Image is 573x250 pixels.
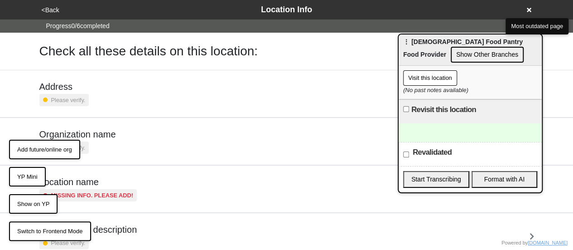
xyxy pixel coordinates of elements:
h5: Location name [39,176,137,187]
h1: Check all these details on this location: [39,44,258,59]
small: Please verify. [51,239,86,247]
small: Please verify. [51,96,86,104]
a: [DOMAIN_NAME] [528,240,568,245]
h5: Organization name [39,129,116,140]
span: ⋮ [DEMOGRAPHIC_DATA] Food Pantry Food Provider [403,38,523,58]
span: Progress 0 / 6 completed [46,21,110,31]
h5: Address [39,81,89,92]
button: Switch to Frontend Mode [9,221,91,241]
small: Missing info. Please add! [51,191,134,200]
button: <Back [39,5,62,15]
label: Revisit this location [411,104,476,115]
i: (No past notes available) [403,87,468,93]
button: Add future/online org [9,140,80,160]
span: Location Info [261,5,312,14]
button: Visit this location [403,70,457,86]
label: Revalidated [413,147,452,158]
button: Show Other Branches [451,47,524,63]
button: Format with AI [472,171,538,188]
button: Start Transcribing [403,171,469,188]
div: Powered by [501,239,568,247]
button: Show on YP [9,194,58,214]
button: Most outdated page [506,18,568,34]
button: YP Mini [9,167,46,187]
